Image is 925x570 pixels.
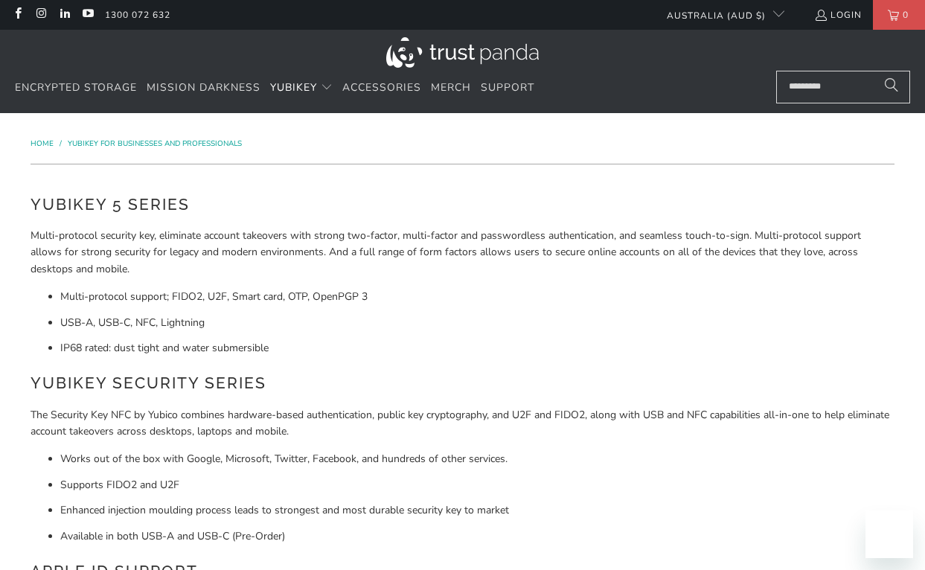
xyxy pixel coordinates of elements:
[60,451,894,467] li: Works out of the box with Google, Microsoft, Twitter, Facebook, and hundreds of other services.
[60,289,894,305] li: Multi-protocol support; FIDO2, U2F, Smart card, OTP, OpenPGP 3
[147,71,260,106] a: Mission Darkness
[31,138,54,149] span: Home
[105,7,170,23] a: 1300 072 632
[31,228,894,278] p: Multi-protocol security key, eliminate account takeovers with strong two-factor, multi-factor and...
[31,138,56,149] a: Home
[431,71,471,106] a: Merch
[31,407,894,441] p: The Security Key NFC by Yubico combines hardware-based authentication, public key cryptography, a...
[386,37,539,68] img: Trust Panda Australia
[147,80,260,95] span: Mission Darkness
[81,9,94,21] a: Trust Panda Australia on YouTube
[873,71,910,103] button: Search
[15,71,534,106] nav: Translation missing: en.navigation.header.main_nav
[15,71,137,106] a: Encrypted Storage
[60,138,62,149] span: /
[60,315,894,331] li: USB-A, USB-C, NFC, Lightning
[481,71,534,106] a: Support
[776,71,910,103] input: Search...
[342,71,421,106] a: Accessories
[270,71,333,106] summary: YubiKey
[342,80,421,95] span: Accessories
[58,9,71,21] a: Trust Panda Australia on LinkedIn
[68,138,242,149] a: YubiKey for Businesses and Professionals
[270,80,317,95] span: YubiKey
[60,340,894,356] li: IP68 rated: dust tight and water submersible
[60,528,894,545] li: Available in both USB-A and USB-C (Pre-Order)
[814,7,862,23] a: Login
[60,502,894,519] li: Enhanced injection moulding process leads to strongest and most durable security key to market
[31,193,894,217] h2: YubiKey 5 Series
[31,371,894,395] h2: YubiKey Security Series
[481,80,534,95] span: Support
[15,80,137,95] span: Encrypted Storage
[865,510,913,558] iframe: Button to launch messaging window
[431,80,471,95] span: Merch
[11,9,24,21] a: Trust Panda Australia on Facebook
[60,477,894,493] li: Supports FIDO2 and U2F
[34,9,47,21] a: Trust Panda Australia on Instagram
